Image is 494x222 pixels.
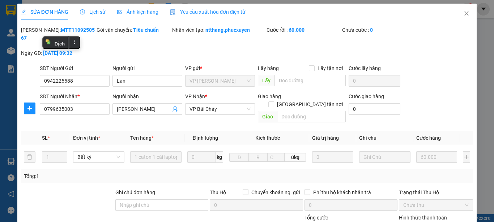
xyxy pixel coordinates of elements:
label: Ghi chú đơn hàng [115,190,155,195]
div: Ngày GD: [21,49,95,57]
span: Tên hàng [130,135,154,141]
div: SĐT Người Nhận [40,92,110,100]
input: 0 [416,151,457,163]
input: Dọc đường [277,111,346,122]
button: Close [456,4,477,24]
div: Người nhận [112,92,182,100]
span: Cước hàng [416,135,441,141]
span: VP Bãi Cháy [189,104,251,114]
input: Cước lấy hàng [349,75,400,87]
div: [PERSON_NAME]: [21,26,95,42]
label: Cước giao hàng [349,93,384,99]
span: Thu Hộ [210,190,226,195]
input: 0 [312,151,353,163]
label: Hình thức thanh toán [399,215,447,221]
input: Dọc đường [274,75,346,86]
button: plus [463,151,470,163]
span: Giao hàng [258,93,281,99]
span: VP Nhận [185,93,205,99]
b: ntthang.phucxuyen [205,27,250,33]
div: VP gửi [185,64,255,72]
b: [DATE] 09:32 [43,50,72,56]
span: kg [216,151,223,163]
span: SỬA ĐƠN HÀNG [21,9,68,15]
input: Ghi chú đơn hàng [115,199,208,211]
span: Lịch sử [80,9,106,15]
label: Cước lấy hàng [349,65,381,71]
span: 0kg [285,153,306,162]
input: C [267,153,285,162]
button: plus [24,103,35,114]
span: Chuyển khoản ng. gửi [248,188,303,196]
span: Giao [258,111,277,122]
span: Lấy tận nơi [315,64,346,72]
div: Nhân viên tạo: [172,26,265,34]
span: clock-circle [80,9,85,14]
span: Bất kỳ [77,152,120,162]
span: Giá trị hàng [312,135,339,141]
span: Tổng cước [305,215,328,221]
span: Yêu cầu xuất hóa đơn điện tử [170,9,246,15]
input: Ghi Chú [359,151,410,163]
input: VD: Bàn, Ghế [130,151,182,163]
input: R [248,153,268,162]
span: Lấy [258,75,274,86]
span: VP Dương Đình Nghệ [189,75,251,86]
span: close [464,10,469,16]
b: 60.000 [289,27,305,33]
span: Đơn vị tính [73,135,100,141]
span: edit [21,9,26,14]
span: Định lượng [193,135,218,141]
b: 0 [370,27,373,33]
div: Gói vận chuyển: [97,26,171,34]
img: icon [170,9,176,15]
span: Phí thu hộ khách nhận trả [310,188,374,196]
div: Tổng: 1 [24,172,191,180]
span: Lấy hàng [258,65,279,71]
span: Ảnh kiện hàng [117,9,158,15]
span: picture [117,9,122,14]
th: Ghi chú [356,131,413,145]
span: SL [42,135,48,141]
div: Người gửi [112,64,182,72]
div: Trạng thái Thu Hộ [399,188,473,196]
span: plus [24,105,35,111]
span: [GEOGRAPHIC_DATA] tận nơi [274,100,346,108]
span: Kích thước [255,135,280,141]
span: Chưa thu [403,200,469,210]
input: D [229,153,249,162]
div: Cước rồi : [267,26,341,34]
input: Cước giao hàng [349,103,400,115]
span: user-add [172,106,178,112]
b: Tiêu chuẩn [133,27,159,33]
button: delete [24,151,35,163]
div: SĐT Người Gửi [40,64,110,72]
div: Chưa cước : [342,26,416,34]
